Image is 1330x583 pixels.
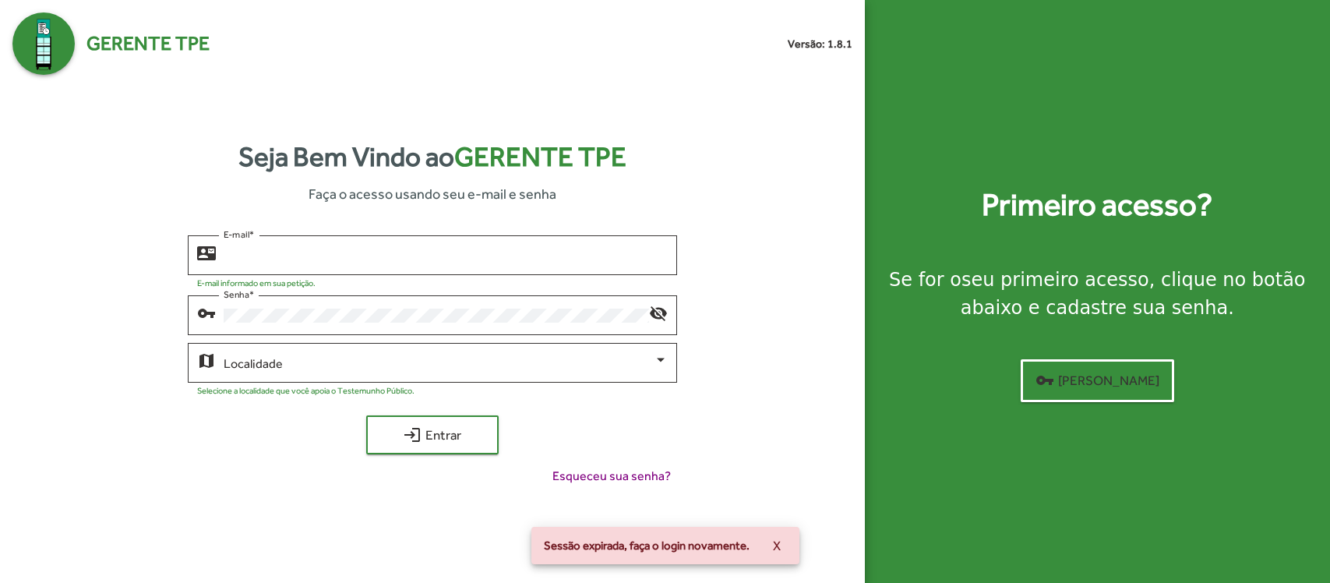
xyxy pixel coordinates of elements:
[454,141,626,172] span: Gerente TPE
[1035,366,1159,394] span: [PERSON_NAME]
[552,467,671,486] span: Esqueceu sua senha?
[788,36,852,52] small: Versão: 1.8.1
[403,426,422,444] mat-icon: login
[1035,371,1054,390] mat-icon: vpn_key
[197,351,216,369] mat-icon: map
[649,303,668,322] mat-icon: visibility_off
[238,136,626,178] strong: Seja Bem Vindo ao
[366,415,499,454] button: Entrar
[197,278,316,288] mat-hint: E-mail informado em sua petição.
[380,421,485,449] span: Entrar
[544,538,750,553] span: Sessão expirada, faça o login novamente.
[961,269,1149,291] strong: seu primeiro acesso
[197,303,216,322] mat-icon: vpn_key
[86,29,210,58] span: Gerente TPE
[12,12,75,75] img: Logo Gerente
[309,183,556,204] span: Faça o acesso usando seu e-mail e senha
[197,386,415,395] mat-hint: Selecione a localidade que você apoia o Testemunho Público.
[884,266,1311,322] div: Se for o , clique no botão abaixo e cadastre sua senha.
[1021,359,1174,402] button: [PERSON_NAME]
[773,532,781,560] span: X
[197,243,216,262] mat-icon: contact_mail
[982,182,1212,228] strong: Primeiro acesso?
[760,532,793,560] button: X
